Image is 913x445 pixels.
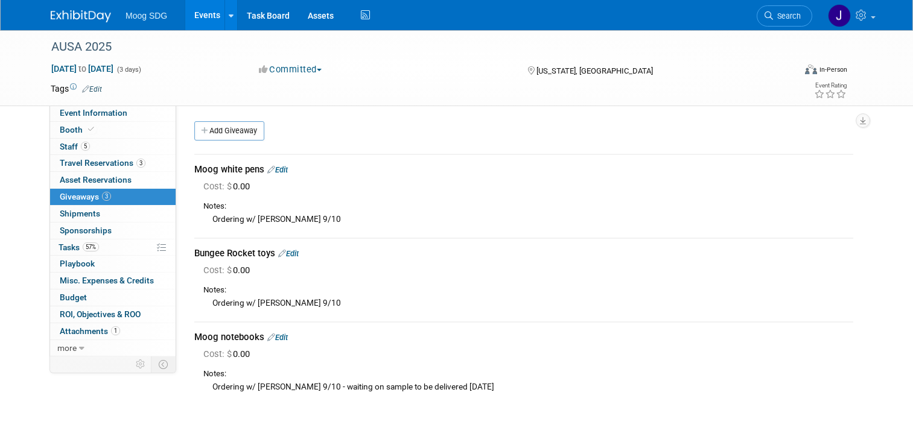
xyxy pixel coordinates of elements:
span: 0.00 [203,181,255,192]
a: Edit [267,333,288,342]
span: ROI, Objectives & ROO [60,309,141,319]
span: Cost: $ [203,349,233,359]
td: Personalize Event Tab Strip [130,356,151,372]
a: ROI, Objectives & ROO [50,306,176,323]
span: 5 [81,142,90,151]
img: ExhibitDay [51,10,111,22]
span: Giveaways [60,192,111,201]
a: Tasks57% [50,239,176,256]
span: Travel Reservations [60,158,145,168]
div: Notes: [203,285,853,296]
div: Moog white pens [194,163,853,176]
span: 1 [111,326,120,335]
a: Staff5 [50,139,176,155]
a: Shipments [50,206,176,222]
div: Notes: [203,201,853,212]
div: AUSA 2025 [47,36,780,58]
div: Notes: [203,368,853,380]
div: Ordering w/ [PERSON_NAME] 9/10 [203,296,853,309]
span: Booth [60,125,97,134]
a: more [50,340,176,356]
td: Toggle Event Tabs [151,356,176,372]
a: Asset Reservations [50,172,176,188]
div: Event Format [730,63,847,81]
a: Search [757,5,812,27]
a: Edit [267,165,288,174]
div: Ordering w/ [PERSON_NAME] 9/10 [203,212,853,226]
a: Booth [50,122,176,138]
a: Budget [50,289,176,306]
button: Committed [255,63,326,76]
div: Event Rating [814,83,847,89]
span: 0.00 [203,265,255,276]
span: Tasks [59,242,99,252]
a: Giveaways3 [50,189,176,205]
span: Attachments [60,326,120,336]
img: Jaclyn Roberts [828,4,851,27]
span: to [77,64,88,74]
div: Moog notebooks [194,331,853,344]
i: Booth reservation complete [88,126,94,133]
div: In-Person [819,65,847,74]
span: Moog SDG [126,11,167,21]
span: [US_STATE], [GEOGRAPHIC_DATA] [536,66,653,75]
span: Staff [60,142,90,151]
span: 3 [102,192,111,201]
div: Ordering w/ [PERSON_NAME] 9/10 - waiting on sample to be delivered [DATE] [203,380,853,393]
a: Misc. Expenses & Credits [50,273,176,289]
span: Misc. Expenses & Credits [60,276,154,285]
span: more [57,343,77,353]
span: (3 days) [116,66,141,74]
a: Travel Reservations3 [50,155,176,171]
a: Add Giveaway [194,121,264,140]
span: Cost: $ [203,265,233,276]
a: Edit [82,85,102,93]
span: Sponsorships [60,226,112,235]
span: Shipments [60,209,100,218]
a: Playbook [50,256,176,272]
div: Bungee Rocket toys [194,247,853,260]
span: Event Information [60,108,127,118]
span: Search [773,11,801,21]
span: 0.00 [203,349,255,359]
span: Playbook [60,259,95,268]
img: Format-Inperson.png [805,65,817,74]
span: Cost: $ [203,181,233,192]
td: Tags [51,83,102,95]
span: 3 [136,159,145,168]
span: [DATE] [DATE] [51,63,114,74]
a: Sponsorships [50,222,176,239]
span: Budget [60,292,87,302]
span: 57% [83,242,99,251]
a: Attachments1 [50,323,176,339]
a: Edit [278,249,299,258]
a: Event Information [50,105,176,121]
span: Asset Reservations [60,175,132,185]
